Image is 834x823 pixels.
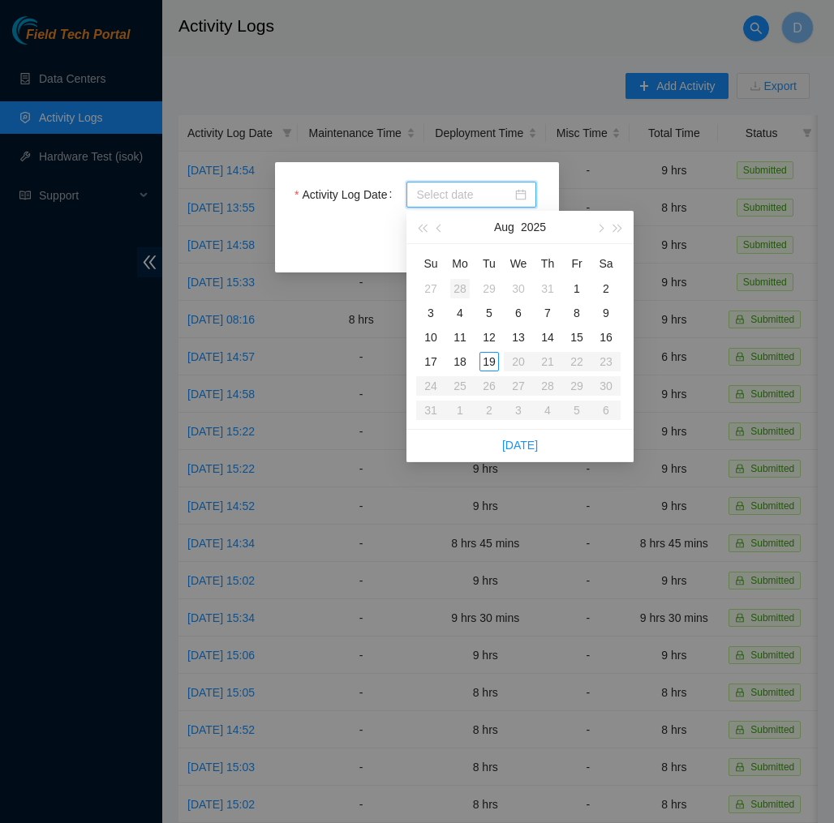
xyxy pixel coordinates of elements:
[416,301,445,325] td: 2025-08-03
[479,303,499,323] div: 5
[475,276,504,301] td: 2025-07-29
[521,211,546,243] button: 2025
[591,301,621,325] td: 2025-08-09
[445,325,475,349] td: 2025-08-11
[479,328,499,347] div: 12
[591,325,621,349] td: 2025-08-16
[567,303,587,323] div: 8
[416,276,445,301] td: 2025-07-27
[479,352,499,371] div: 19
[538,303,557,323] div: 7
[562,276,591,301] td: 2025-08-01
[421,279,441,298] div: 27
[533,251,562,276] th: Th
[502,439,538,452] a: [DATE]
[479,279,499,298] div: 29
[504,251,533,276] th: We
[416,186,512,204] input: Activity Log Date
[509,328,528,347] div: 13
[475,251,504,276] th: Tu
[509,279,528,298] div: 30
[538,328,557,347] div: 14
[509,303,528,323] div: 6
[450,328,470,347] div: 11
[450,303,470,323] div: 4
[475,349,504,374] td: 2025-08-19
[567,328,587,347] div: 15
[475,301,504,325] td: 2025-08-05
[596,279,616,298] div: 2
[421,328,441,347] div: 10
[445,276,475,301] td: 2025-07-28
[416,251,445,276] th: Su
[591,276,621,301] td: 2025-08-02
[450,279,470,298] div: 28
[562,325,591,349] td: 2025-08-15
[421,303,441,323] div: 3
[596,303,616,323] div: 9
[421,352,441,371] div: 17
[567,279,587,298] div: 1
[445,301,475,325] td: 2025-08-04
[294,182,398,208] label: Activity Log Date
[533,276,562,301] td: 2025-07-31
[416,349,445,374] td: 2025-08-17
[562,301,591,325] td: 2025-08-08
[591,251,621,276] th: Sa
[450,352,470,371] div: 18
[494,211,514,243] button: Aug
[504,276,533,301] td: 2025-07-30
[504,301,533,325] td: 2025-08-06
[504,325,533,349] td: 2025-08-13
[475,325,504,349] td: 2025-08-12
[445,349,475,374] td: 2025-08-18
[596,328,616,347] div: 16
[538,279,557,298] div: 31
[445,251,475,276] th: Mo
[416,325,445,349] td: 2025-08-10
[533,301,562,325] td: 2025-08-07
[562,251,591,276] th: Fr
[533,325,562,349] td: 2025-08-14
